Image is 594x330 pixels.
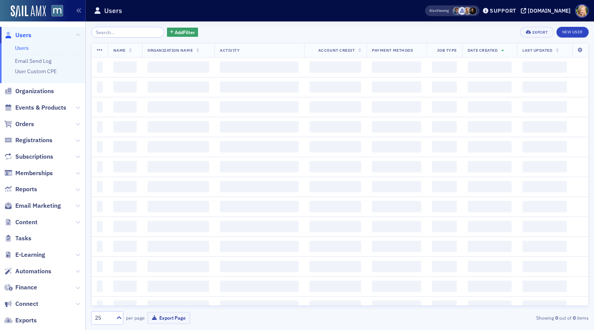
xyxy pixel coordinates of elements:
[429,8,449,13] span: Viewing
[113,48,126,53] span: Name
[113,201,137,212] span: ‌
[220,221,299,232] span: ‌
[432,221,457,232] span: ‌
[468,61,512,73] span: ‌
[490,7,516,14] div: Support
[97,101,103,113] span: ‌
[220,181,299,192] span: ‌
[4,267,51,276] a: Automations
[97,121,103,133] span: ‌
[468,281,512,292] span: ‌
[468,181,512,192] span: ‌
[97,261,103,272] span: ‌
[51,5,63,17] img: SailAMX
[4,185,37,194] a: Reports
[91,27,164,38] input: Search…
[309,101,361,113] span: ‌
[372,61,421,73] span: ‌
[113,300,137,312] span: ‌
[468,221,512,232] span: ‌
[113,181,137,192] span: ‌
[97,181,103,192] span: ‌
[113,121,137,133] span: ‌
[15,300,38,308] span: Connect
[147,48,193,53] span: Organization Name
[522,281,567,292] span: ‌
[520,27,553,38] button: Export
[15,68,57,75] a: User Custom CPE
[468,261,512,272] span: ‌
[4,120,34,128] a: Orders
[522,48,552,53] span: Last Updated
[575,4,589,18] span: Profile
[15,202,61,210] span: Email Marketing
[429,8,437,13] div: Also
[532,30,548,34] div: Export
[432,261,457,272] span: ‌
[220,81,299,93] span: ‌
[46,5,63,18] a: View Homepage
[432,101,457,113] span: ‌
[147,181,209,192] span: ‌
[372,81,421,93] span: ‌
[458,7,466,15] span: Justin Chase
[15,44,29,51] a: Users
[453,7,461,15] span: Chris Dougherty
[220,121,299,133] span: ‌
[309,81,361,93] span: ‌
[220,48,240,53] span: Activity
[372,241,421,252] span: ‌
[468,101,512,113] span: ‌
[432,61,457,73] span: ‌
[220,141,299,153] span: ‌
[97,300,103,312] span: ‌
[522,161,567,172] span: ‌
[220,101,299,113] span: ‌
[147,201,209,212] span: ‌
[521,8,573,13] button: [DOMAIN_NAME]
[522,201,567,212] span: ‌
[147,281,209,292] span: ‌
[372,300,421,312] span: ‌
[468,300,512,312] span: ‌
[97,161,103,172] span: ‌
[468,161,512,172] span: ‌
[554,314,559,321] strong: 0
[15,234,31,243] span: Tasks
[522,221,567,232] span: ‌
[113,101,137,113] span: ‌
[220,61,299,73] span: ‌
[372,201,421,212] span: ‌
[220,281,299,292] span: ‌
[432,81,457,93] span: ‌
[372,121,421,133] span: ‌
[571,314,577,321] strong: 0
[372,221,421,232] span: ‌
[463,7,471,15] span: Emily Trott
[15,283,37,292] span: Finance
[4,103,66,112] a: Events & Products
[15,316,37,325] span: Exports
[97,221,103,232] span: ‌
[309,181,361,192] span: ‌
[432,300,457,312] span: ‌
[468,141,512,153] span: ‌
[15,169,53,177] span: Memberships
[4,202,61,210] a: Email Marketing
[4,283,37,292] a: Finance
[309,281,361,292] span: ‌
[175,29,195,36] span: Add Filter
[4,300,38,308] a: Connect
[468,81,512,93] span: ‌
[147,141,209,153] span: ‌
[147,261,209,272] span: ‌
[147,61,209,73] span: ‌
[113,241,137,252] span: ‌
[468,201,512,212] span: ‌
[113,81,137,93] span: ‌
[4,153,53,161] a: Subscriptions
[97,81,103,93] span: ‌
[15,57,51,64] a: Email Send Log
[428,314,589,321] div: Showing out of items
[147,101,209,113] span: ‌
